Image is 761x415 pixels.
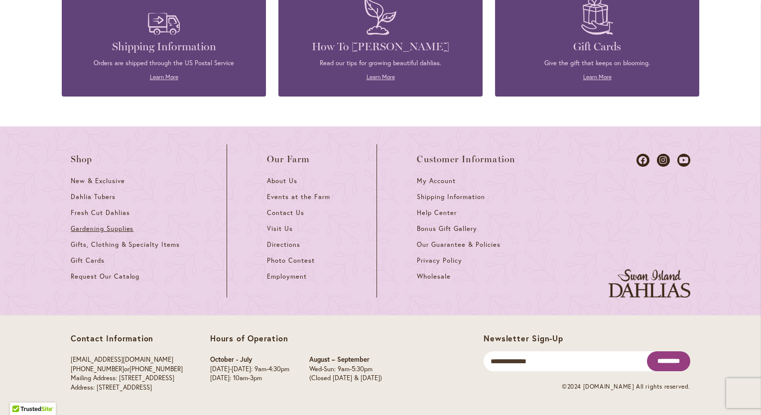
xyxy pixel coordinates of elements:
span: Shipping Information [417,193,485,201]
span: Newsletter Sign-Up [484,333,563,343]
p: Wed-Sun: 9am-5:30pm [309,365,382,374]
span: New & Exclusive [71,177,125,185]
span: Our Farm [267,154,310,164]
span: Dahlia Tubers [71,193,116,201]
h4: Gift Cards [510,40,684,54]
span: Visit Us [267,224,293,233]
a: Dahlias on Instagram [657,154,670,167]
span: Bonus Gift Gallery [417,224,477,233]
p: Contact Information [71,333,183,343]
span: Help Center [417,208,457,217]
p: or Mailing Address: [STREET_ADDRESS] Address: [STREET_ADDRESS] [71,355,183,392]
p: (Closed [DATE] & [DATE]) [309,374,382,383]
span: Customer Information [417,154,515,164]
p: October - July [210,355,289,365]
span: Our Guarantee & Policies [417,240,500,249]
a: [PHONE_NUMBER] [71,365,124,373]
span: Request Our Catalog [71,272,139,281]
p: Give the gift that keeps on blooming. [510,59,684,68]
p: Read our tips for growing beautiful dahlias. [293,59,468,68]
span: My Account [417,177,456,185]
p: [DATE]-[DATE]: 9am-4:30pm [210,365,289,374]
a: Dahlias on Youtube [677,154,690,167]
a: [PHONE_NUMBER] [129,365,183,373]
h4: How To [PERSON_NAME] [293,40,468,54]
span: Gift Cards [71,256,105,265]
h4: Shipping Information [77,40,251,54]
span: Photo Contest [267,256,315,265]
a: Learn More [583,73,612,81]
p: Orders are shipped through the US Postal Service [77,59,251,68]
span: Privacy Policy [417,256,462,265]
span: Employment [267,272,307,281]
span: Fresh Cut Dahlias [71,208,130,217]
span: Wholesale [417,272,451,281]
a: Dahlias on Facebook [636,154,649,167]
p: [DATE]: 10am-3pm [210,374,289,383]
a: Learn More [150,73,178,81]
a: Learn More [367,73,395,81]
span: Gifts, Clothing & Specialty Items [71,240,180,249]
span: Gardening Supplies [71,224,133,233]
span: About Us [267,177,297,185]
p: Hours of Operation [210,333,382,343]
a: [EMAIL_ADDRESS][DOMAIN_NAME] [71,355,173,364]
span: Contact Us [267,208,304,217]
span: Events at the Farm [267,193,330,201]
p: August – September [309,355,382,365]
span: Directions [267,240,300,249]
span: Shop [71,154,93,164]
